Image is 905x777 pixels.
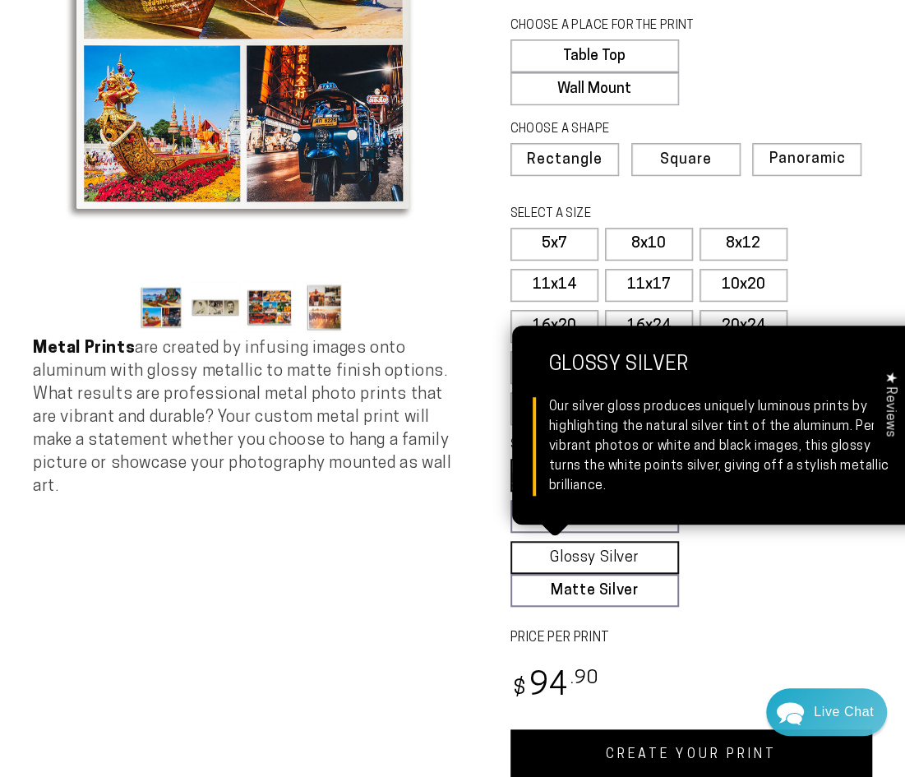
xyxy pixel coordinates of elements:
label: 16x24 [605,310,693,343]
legend: SELECT A FINISH [510,437,722,455]
label: 11x14 [510,269,598,302]
label: 8x12 [700,228,787,261]
label: 5x7 [510,228,598,261]
label: 8x10 [605,228,693,261]
button: Load image 3 in gallery view [245,282,294,332]
span: $ [513,678,527,701]
legend: CHOOSE A PLACE FOR THE PRINT [510,17,722,35]
label: 24x36 [510,392,598,425]
label: 11x17 [605,269,693,302]
button: Load image 4 in gallery view [299,282,349,332]
label: PRICE PER PRINT [510,629,873,648]
label: 10x20 [700,269,787,302]
label: Table Top [510,39,679,72]
bdi: 94 [510,671,600,703]
div: Contact Us Directly [814,688,874,736]
legend: SELECT A SIZE [510,206,722,224]
strong: Metal Prints [33,340,135,357]
span: are created by infusing images onto aluminum with glossy metallic to matte finish options. What r... [33,340,451,495]
span: Panoramic [769,151,845,167]
a: [PERSON_NAME] [510,500,679,533]
a: Glossy White [510,459,679,492]
span: Rectangle [527,153,603,168]
label: Wall Mount [510,72,679,105]
a: Glossy Silver [510,541,679,574]
label: 20x30 [510,351,598,384]
button: Load image 2 in gallery view [191,282,240,332]
div: Chat widget toggle [766,688,887,736]
a: Matte Silver [510,574,679,607]
label: 20x24 [700,310,787,343]
button: Load image 1 in gallery view [136,282,186,332]
legend: CHOOSE A SHAPE [510,121,722,139]
sup: .90 [570,669,599,688]
div: Click to open Judge.me floating reviews tab [874,358,905,450]
label: 16x20 [510,310,598,343]
span: Square [660,153,712,168]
